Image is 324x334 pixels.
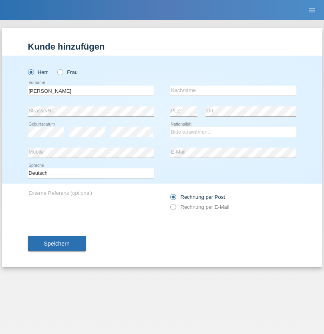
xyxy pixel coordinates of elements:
[44,240,70,247] span: Speichern
[170,204,175,214] input: Rechnung per E-Mail
[170,204,229,210] label: Rechnung per E-Mail
[28,236,86,251] button: Speichern
[28,69,33,74] input: Herr
[28,69,48,75] label: Herr
[170,194,175,204] input: Rechnung per Post
[57,69,62,74] input: Frau
[308,6,316,14] i: menu
[57,69,78,75] label: Frau
[304,8,320,12] a: menu
[28,42,296,52] h1: Kunde hinzufügen
[170,194,225,200] label: Rechnung per Post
